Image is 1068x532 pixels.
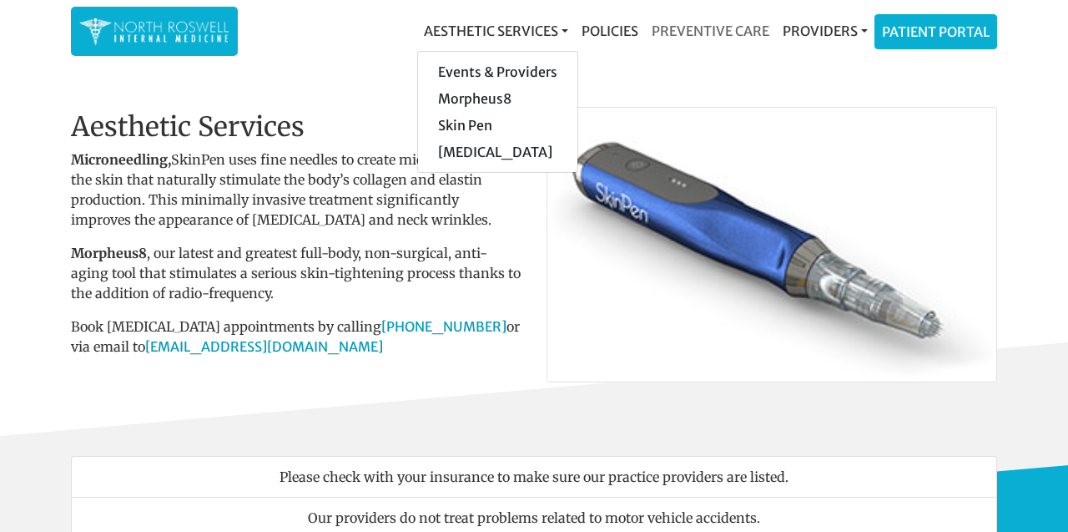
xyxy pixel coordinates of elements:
[79,15,229,48] img: North Roswell Internal Medicine
[418,85,577,112] a: Morpheus8
[71,456,997,498] li: Please check with your insurance to make sure our practice providers are listed.
[71,243,521,303] p: , our latest and greatest full-body, non-surgical, anti-aging tool that stimulates a serious skin...
[71,111,521,143] h2: Aesthetic Services
[418,58,577,85] a: Events & Providers
[71,245,147,261] b: Morpheus8
[776,14,874,48] a: Providers
[645,14,776,48] a: Preventive Care
[418,112,577,139] a: Skin Pen
[418,139,577,165] a: [MEDICAL_DATA]
[875,15,996,48] a: Patient Portal
[71,149,521,230] p: SkinPen uses fine needles to create micro-openings in the skin that naturally stimulate the body’...
[575,14,645,48] a: Policies
[381,318,506,335] a: [PHONE_NUMBER]
[417,14,575,48] a: Aesthetic Services
[145,338,383,355] a: [EMAIL_ADDRESS][DOMAIN_NAME]
[71,317,521,357] p: Book [MEDICAL_DATA] appointments by calling or via email to
[71,151,171,168] strong: Microneedling,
